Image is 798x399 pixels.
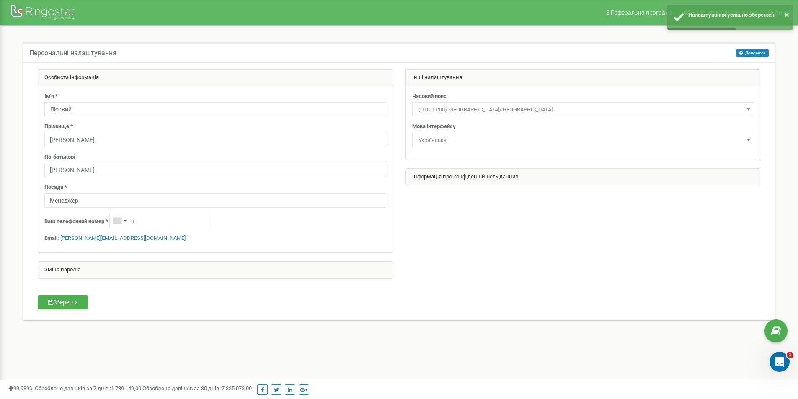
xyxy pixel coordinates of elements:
input: Прізвище [44,133,386,147]
div: Налаштування успішно збережені [688,11,787,19]
label: Ваш телефонний номер * [44,218,108,226]
span: Українська [412,133,754,147]
label: Ім'я * [44,93,58,100]
label: Мова інтерфейсу [412,123,456,131]
label: Прізвище * [44,123,73,131]
input: +1-800-555-55-55 [109,214,209,228]
span: 1 [787,352,793,358]
span: (UTC-11:00) Pacific/Midway [412,102,754,116]
input: Ім'я [44,102,386,116]
div: Особиста інформація [38,70,393,86]
span: (UTC-11:00) Pacific/Midway [415,104,751,116]
label: Часовий пояс [412,93,447,100]
button: Зберегти [38,295,88,309]
label: Посада * [44,183,67,191]
span: Оброблено дзвінків за 30 днів : [142,385,252,391]
div: Інші налаштування [406,70,760,86]
div: Зміна паролю [38,262,393,278]
label: По-батькові [44,153,75,161]
div: Інформація про конфіденційність данних [406,169,760,185]
span: Реферальна програма [611,9,673,16]
u: 1 739 149,00 [111,385,141,391]
h5: Персональні налаштування [29,49,116,57]
div: Telephone country code [110,214,129,228]
span: Українська [415,134,751,146]
iframe: Intercom live chat [770,352,790,372]
span: Оброблено дзвінків за 7 днів : [35,385,141,391]
input: Посада [44,193,386,208]
button: Допомога [736,49,769,57]
u: 7 835 073,00 [222,385,252,391]
strong: Email: [44,235,59,241]
a: [PERSON_NAME][EMAIL_ADDRESS][DOMAIN_NAME] [60,235,186,241]
button: × [785,9,789,21]
input: По-батькові [44,163,386,177]
span: 99,989% [8,385,34,391]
